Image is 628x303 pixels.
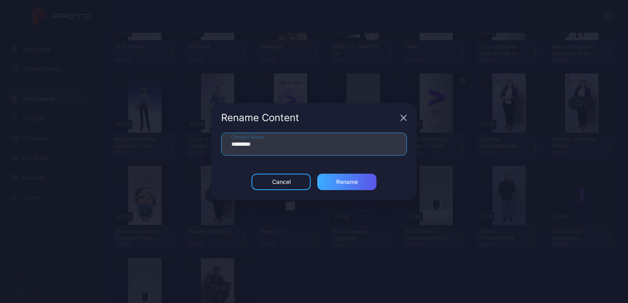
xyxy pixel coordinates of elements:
div: Cancel [272,179,291,185]
div: Rename Content [221,113,397,123]
button: Cancel [252,174,311,190]
input: Content Name [221,133,407,156]
button: Rename [317,174,376,190]
div: Rename [336,179,358,185]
